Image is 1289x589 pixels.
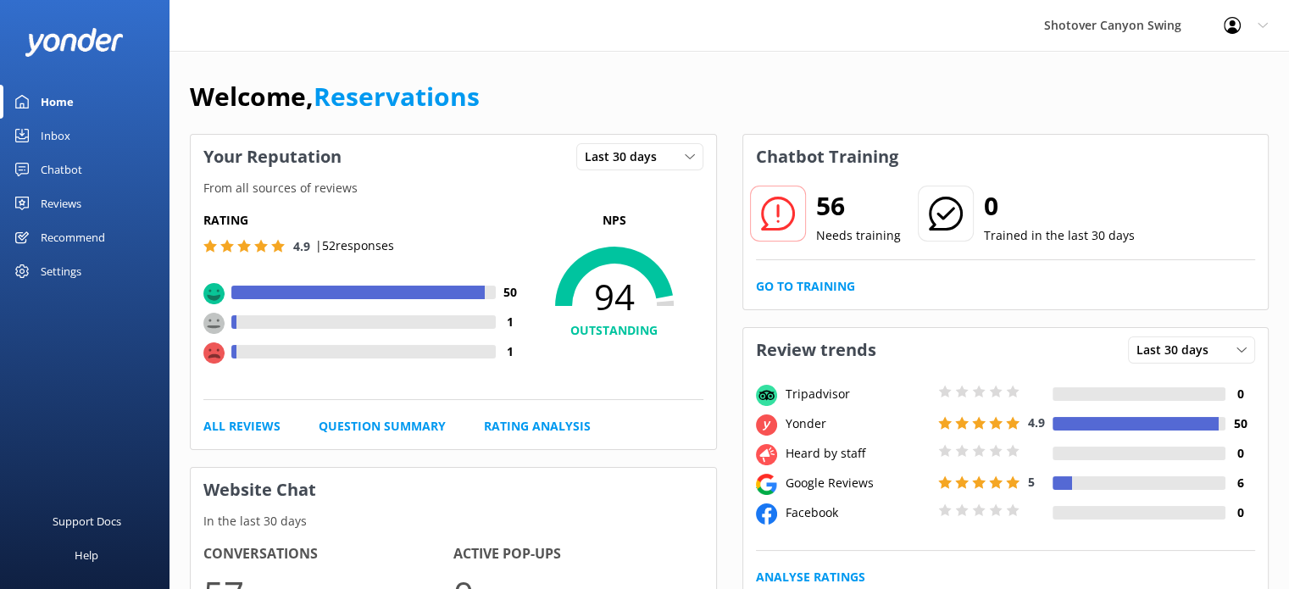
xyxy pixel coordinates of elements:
h3: Review trends [743,328,889,372]
h3: Chatbot Training [743,135,911,179]
p: | 52 responses [315,236,394,255]
div: Recommend [41,220,105,254]
h4: 0 [1225,385,1255,403]
a: Rating Analysis [484,417,591,436]
h4: 6 [1225,474,1255,492]
div: Facebook [781,503,934,522]
div: Support Docs [53,504,121,538]
h5: Rating [203,211,525,230]
a: Reservations [314,79,480,114]
div: Home [41,85,74,119]
h4: 1 [496,342,525,361]
span: 4.9 [293,238,310,254]
div: Reviews [41,186,81,220]
div: Heard by staff [781,444,934,463]
h4: Active Pop-ups [453,543,703,565]
h2: 0 [984,186,1135,226]
span: 94 [525,275,703,318]
div: Settings [41,254,81,288]
h4: OUTSTANDING [525,321,703,340]
h4: Conversations [203,543,453,565]
div: Yonder [781,414,934,433]
h4: 0 [1225,503,1255,522]
p: Trained in the last 30 days [984,226,1135,245]
span: Last 30 days [1136,341,1219,359]
h4: 0 [1225,444,1255,463]
p: Needs training [816,226,901,245]
h3: Your Reputation [191,135,354,179]
a: Analyse Ratings [756,568,865,586]
div: Google Reviews [781,474,934,492]
p: In the last 30 days [191,512,716,531]
h2: 56 [816,186,901,226]
p: NPS [525,211,703,230]
img: yonder-white-logo.png [25,28,123,56]
a: Go to Training [756,277,855,296]
div: Tripadvisor [781,385,934,403]
h4: 1 [496,313,525,331]
div: Chatbot [41,153,82,186]
a: Question Summary [319,417,446,436]
h1: Welcome, [190,76,480,117]
h3: Website Chat [191,468,716,512]
div: Help [75,538,98,572]
a: All Reviews [203,417,281,436]
p: From all sources of reviews [191,179,716,197]
span: 4.9 [1028,414,1045,431]
h4: 50 [496,283,525,302]
span: 5 [1028,474,1035,490]
h4: 50 [1225,414,1255,433]
div: Inbox [41,119,70,153]
span: Last 30 days [585,147,667,166]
